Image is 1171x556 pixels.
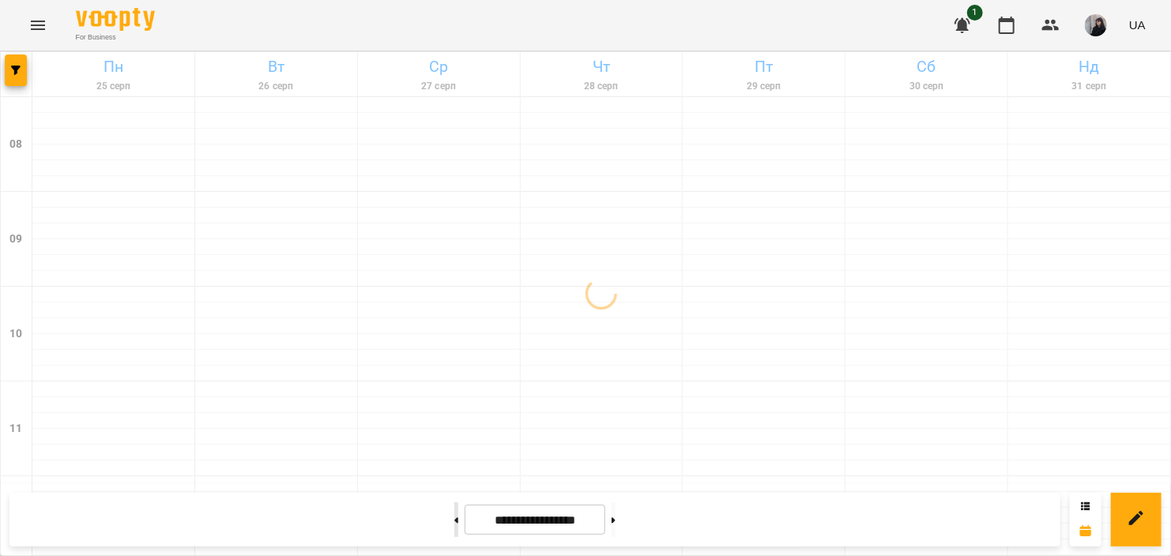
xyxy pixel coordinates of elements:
[360,79,518,94] h6: 27 серп
[1011,79,1168,94] h6: 31 серп
[360,54,518,79] h6: Ср
[848,79,1005,94] h6: 30 серп
[1129,17,1146,33] span: UA
[198,79,355,94] h6: 26 серп
[523,79,680,94] h6: 28 серп
[19,6,57,44] button: Menu
[967,5,983,21] span: 1
[35,79,192,94] h6: 25 серп
[848,54,1005,79] h6: Сб
[523,54,680,79] h6: Чт
[1085,14,1107,36] img: 41fe44f788544e2ddbf33bcf7d742628.jpeg
[1123,10,1152,39] button: UA
[198,54,355,79] h6: Вт
[9,231,22,248] h6: 09
[685,54,842,79] h6: Пт
[9,136,22,153] h6: 08
[1011,54,1168,79] h6: Нд
[9,325,22,343] h6: 10
[76,8,155,31] img: Voopty Logo
[76,32,155,43] span: For Business
[35,54,192,79] h6: Пн
[685,79,842,94] h6: 29 серп
[9,420,22,438] h6: 11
